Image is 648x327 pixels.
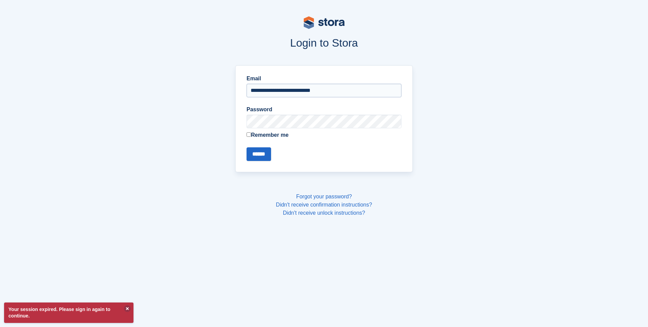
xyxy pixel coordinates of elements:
a: Forgot your password? [296,194,352,199]
h1: Login to Stora [106,37,543,49]
img: stora-logo-53a41332b3708ae10de48c4981b4e9114cc0af31d8433b30ea865607fb682f29.svg [304,16,345,29]
label: Email [247,75,401,83]
a: Didn't receive confirmation instructions? [276,202,372,208]
label: Remember me [247,131,401,139]
label: Password [247,105,401,114]
a: Didn't receive unlock instructions? [283,210,365,216]
input: Remember me [247,132,251,137]
p: Your session expired. Please sign in again to continue. [4,303,133,323]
